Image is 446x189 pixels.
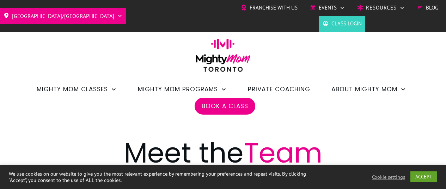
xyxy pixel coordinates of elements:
[4,10,123,22] a: [GEOGRAPHIC_DATA]/[GEOGRAPHIC_DATA]
[37,83,108,95] span: Mighty Mom Classes
[357,2,405,13] a: Resources
[202,100,248,112] a: Book a Class
[37,83,117,95] a: Mighty Mom Classes
[410,171,437,182] a: ACCEPT
[319,2,337,13] span: Events
[331,18,362,29] span: Class Login
[250,2,298,13] span: Franchise with Us
[40,136,407,179] h2: Meet the
[12,10,114,22] span: [GEOGRAPHIC_DATA]/[GEOGRAPHIC_DATA]
[417,2,438,13] a: Blog
[331,83,397,95] span: About Mighty Mom
[310,2,345,13] a: Events
[248,83,310,95] a: Private Coaching
[323,18,362,29] a: Class Login
[241,2,298,13] a: Franchise with Us
[192,38,254,77] img: mightymom-logo-toronto
[426,2,438,13] span: Blog
[138,83,227,95] a: Mighty Mom Programs
[244,134,322,172] span: Team
[331,83,406,95] a: About Mighty Mom
[366,2,397,13] span: Resources
[9,171,309,183] div: We use cookies on our website to give you the most relevant experience by remembering your prefer...
[138,83,218,95] span: Mighty Mom Programs
[372,174,405,180] a: Cookie settings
